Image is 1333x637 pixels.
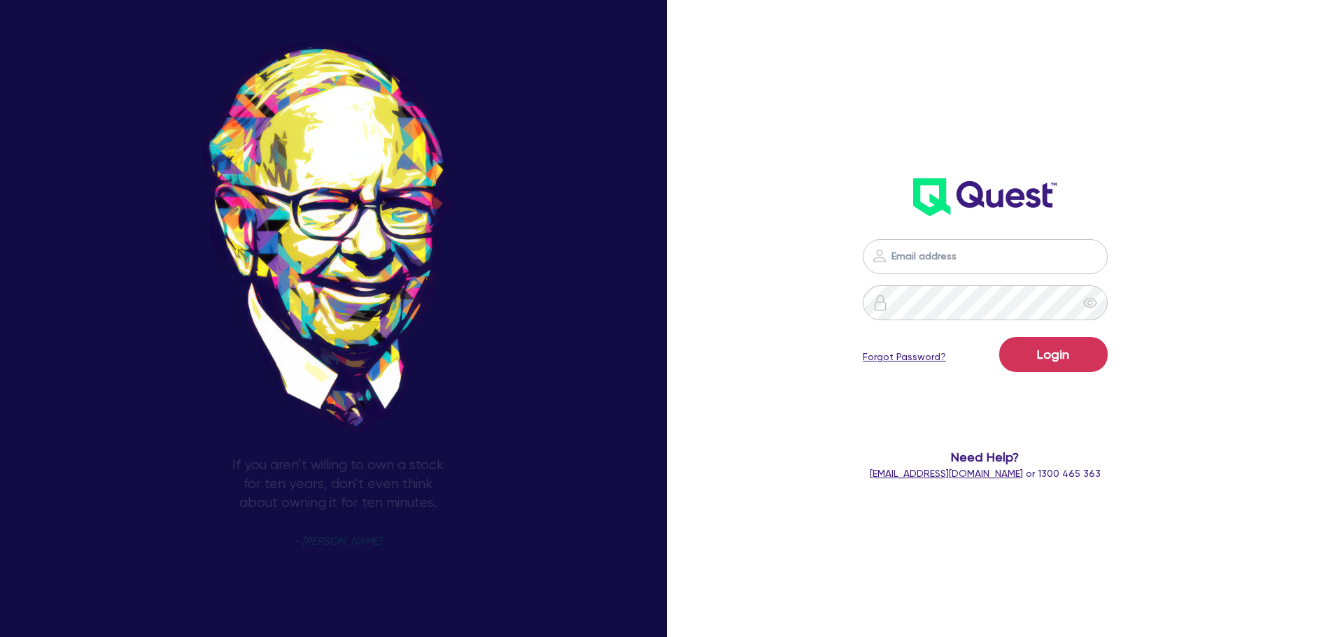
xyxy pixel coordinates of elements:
span: or 1300 465 363 [870,468,1101,479]
span: eye [1083,296,1097,310]
img: wH2k97JdezQIQAAAABJRU5ErkJggg== [913,178,1057,216]
span: - [PERSON_NAME] [294,536,381,547]
img: icon-password [871,248,888,264]
a: [EMAIL_ADDRESS][DOMAIN_NAME] [870,468,1023,479]
input: Email address [863,239,1108,274]
button: Login [999,337,1108,372]
a: Forgot Password? [863,350,946,364]
img: icon-password [872,294,889,311]
span: Need Help? [807,448,1164,466]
